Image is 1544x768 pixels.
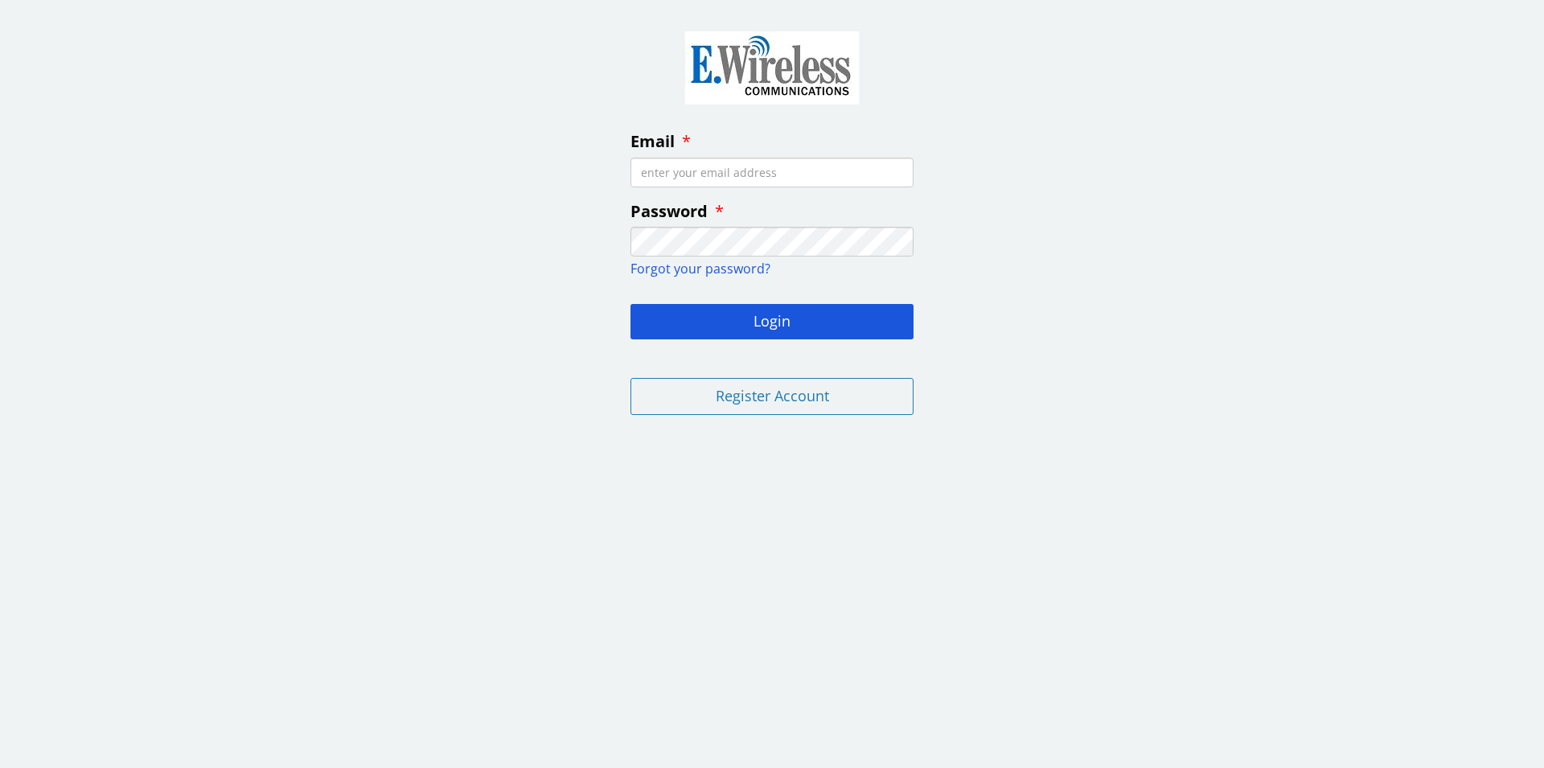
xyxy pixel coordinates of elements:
button: Login [630,304,914,339]
input: enter your email address [630,158,914,187]
button: Register Account [630,378,914,415]
span: Password [630,200,708,222]
span: Email [630,130,675,152]
a: Forgot your password? [630,260,770,277]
